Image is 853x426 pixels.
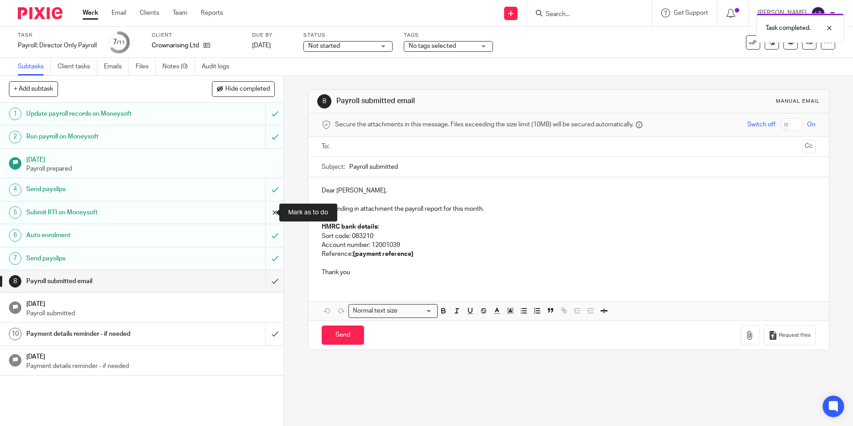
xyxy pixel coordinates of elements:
input: Send [322,326,364,345]
p: Task completed. [766,24,811,33]
div: 10 [9,328,21,340]
div: Manual email [776,98,820,105]
div: 8 [9,275,21,288]
p: Payroll prepared [26,164,275,173]
span: Normal text size [351,306,399,316]
a: Work [83,8,98,17]
p: Thank you [322,268,815,277]
button: Request files [764,325,816,345]
span: Request files [779,332,811,339]
div: 1 [9,108,21,120]
label: Tags [404,32,493,39]
a: Team [173,8,187,17]
h1: Run payroll on Moneysoft [26,130,180,143]
label: Subject: [322,163,345,171]
a: Emails [104,58,129,75]
h1: Auto enrolment [26,229,180,242]
a: Notes (0) [162,58,195,75]
label: Due by [252,32,292,39]
p: Payment details reminder - if needed [26,362,275,371]
label: Task [18,32,97,39]
span: Switch off [747,120,775,129]
a: Reports [201,8,223,17]
small: /11 [117,40,125,45]
strong: [payment reference] [353,251,414,257]
h1: Submit RTI on Moneysoft [26,206,180,219]
h1: Send payslips [26,183,180,196]
a: Subtasks [18,58,51,75]
button: + Add subtask [9,81,58,96]
input: Search for option [400,306,432,316]
a: Client tasks [58,58,97,75]
p: I'm sending in attachment the payroll report for this month. [322,205,815,213]
label: Client [152,32,241,39]
span: [DATE] [252,42,271,49]
label: To: [322,142,331,151]
h1: Payroll submitted email [26,275,180,288]
p: Sort code: 083210 [322,232,815,241]
span: On [807,120,816,129]
div: Payroll: Director Only Payroll [18,41,97,50]
div: 6 [9,229,21,242]
div: 5 [9,206,21,219]
div: 8 [317,94,331,109]
h1: [DATE] [26,297,275,309]
img: Pixie [18,7,62,19]
span: Not started [308,43,340,49]
h1: Update payroll records on Moneysoft [26,107,180,121]
a: Files [136,58,156,75]
p: Dear [PERSON_NAME], [322,186,815,195]
h1: Send payslips [26,252,180,265]
p: Account number: 12001039 [322,241,815,250]
span: Secure the attachments in this message. Files exceeding the size limit (10MB) will be secured aut... [335,120,634,129]
div: 4 [9,184,21,196]
a: Clients [140,8,159,17]
div: 7 [9,252,21,265]
div: 2 [9,131,21,143]
label: Status [303,32,393,39]
h1: [DATE] [26,350,275,361]
a: Audit logs [202,58,236,75]
button: Hide completed [212,81,275,96]
h1: Payment details reminder - if needed [26,327,180,341]
p: Payroll submitted [26,309,275,318]
h1: [DATE] [26,153,275,164]
p: Reference: [322,250,815,259]
strong: HMRC bank details: [322,224,379,230]
h1: Payroll submitted email [336,96,588,106]
a: Email [112,8,126,17]
div: 7 [113,37,125,47]
button: Cc [802,140,816,153]
span: No tags selected [409,43,456,49]
p: Crownarising Ltd [152,41,199,50]
span: Hide completed [225,86,270,93]
div: Search for option [348,304,438,318]
img: svg%3E [811,6,825,21]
